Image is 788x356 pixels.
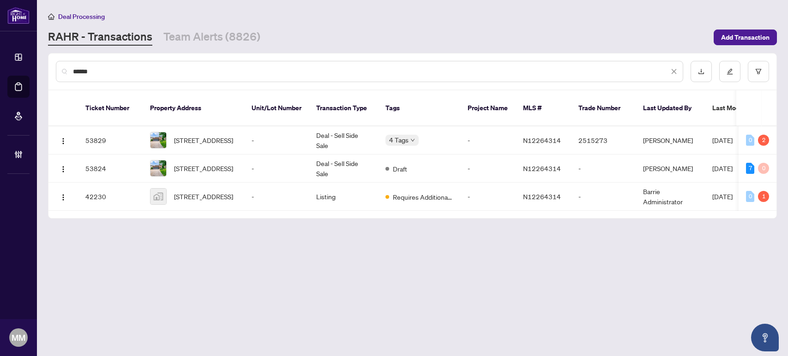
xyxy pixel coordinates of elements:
[244,154,309,183] td: -
[48,13,54,20] span: home
[78,154,143,183] td: 53824
[393,192,453,202] span: Requires Additional Docs
[571,126,636,154] td: 2515273
[309,154,378,183] td: Deal - Sell Side Sale
[163,29,260,46] a: Team Alerts (8826)
[712,103,769,113] span: Last Modified Date
[523,164,561,172] span: N12264314
[410,138,415,142] span: down
[714,30,777,45] button: Add Transaction
[244,126,309,154] td: -
[712,164,733,172] span: [DATE]
[150,132,166,148] img: thumbnail-img
[48,29,152,46] a: RAHR - Transactions
[636,183,705,211] td: Barrie Administrator
[143,90,244,126] th: Property Address
[174,163,233,173] span: [STREET_ADDRESS]
[309,126,378,154] td: Deal - Sell Side Sale
[460,183,516,211] td: -
[389,135,409,145] span: 4 Tags
[727,68,733,75] span: edit
[636,126,705,154] td: [PERSON_NAME]
[78,90,143,126] th: Ticket Number
[746,191,754,202] div: 0
[758,163,769,174] div: 0
[571,90,636,126] th: Trade Number
[746,135,754,146] div: 0
[60,194,67,201] img: Logo
[56,189,71,204] button: Logo
[309,183,378,211] td: Listing
[393,164,407,174] span: Draft
[755,68,762,75] span: filter
[174,191,233,202] span: [STREET_ADDRESS]
[309,90,378,126] th: Transaction Type
[56,161,71,176] button: Logo
[758,191,769,202] div: 1
[671,68,677,75] span: close
[460,154,516,183] td: -
[636,90,705,126] th: Last Updated By
[571,183,636,211] td: -
[751,324,779,351] button: Open asap
[758,135,769,146] div: 2
[691,61,712,82] button: download
[719,61,740,82] button: edit
[78,183,143,211] td: 42230
[78,126,143,154] td: 53829
[748,61,769,82] button: filter
[56,133,71,148] button: Logo
[150,160,166,176] img: thumbnail-img
[12,331,25,344] span: MM
[636,154,705,183] td: [PERSON_NAME]
[571,154,636,183] td: -
[523,136,561,144] span: N12264314
[7,7,30,24] img: logo
[705,90,788,126] th: Last Modified Date
[698,68,704,75] span: download
[244,183,309,211] td: -
[523,192,561,201] span: N12264314
[378,90,460,126] th: Tags
[174,135,233,145] span: [STREET_ADDRESS]
[58,12,105,21] span: Deal Processing
[712,136,733,144] span: [DATE]
[60,166,67,173] img: Logo
[150,189,166,204] img: thumbnail-img
[721,30,770,45] span: Add Transaction
[712,192,733,201] span: [DATE]
[460,126,516,154] td: -
[244,90,309,126] th: Unit/Lot Number
[460,90,516,126] th: Project Name
[60,137,67,145] img: Logo
[516,90,571,126] th: MLS #
[746,163,754,174] div: 7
